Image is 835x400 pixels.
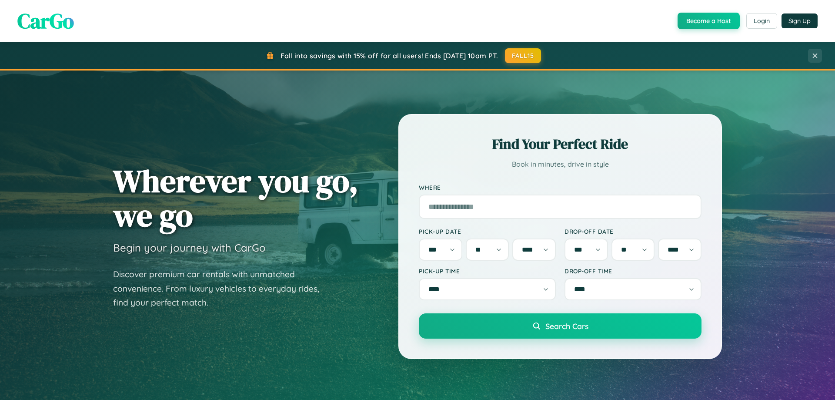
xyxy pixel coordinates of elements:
label: Drop-off Time [564,267,701,275]
button: Login [746,13,777,29]
p: Book in minutes, drive in style [419,158,701,171]
button: Become a Host [678,13,740,29]
label: Drop-off Date [564,228,701,235]
h1: Wherever you go, we go [113,164,358,232]
span: Fall into savings with 15% off for all users! Ends [DATE] 10am PT. [281,51,498,60]
label: Pick-up Time [419,267,556,275]
h2: Find Your Perfect Ride [419,134,701,154]
button: Sign Up [782,13,818,28]
label: Pick-up Date [419,228,556,235]
span: Search Cars [545,321,588,331]
span: CarGo [17,7,74,35]
button: FALL15 [505,48,541,63]
button: Search Cars [419,313,701,339]
h3: Begin your journey with CarGo [113,241,266,254]
label: Where [419,184,701,191]
p: Discover premium car rentals with unmatched convenience. From luxury vehicles to everyday rides, ... [113,267,331,310]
